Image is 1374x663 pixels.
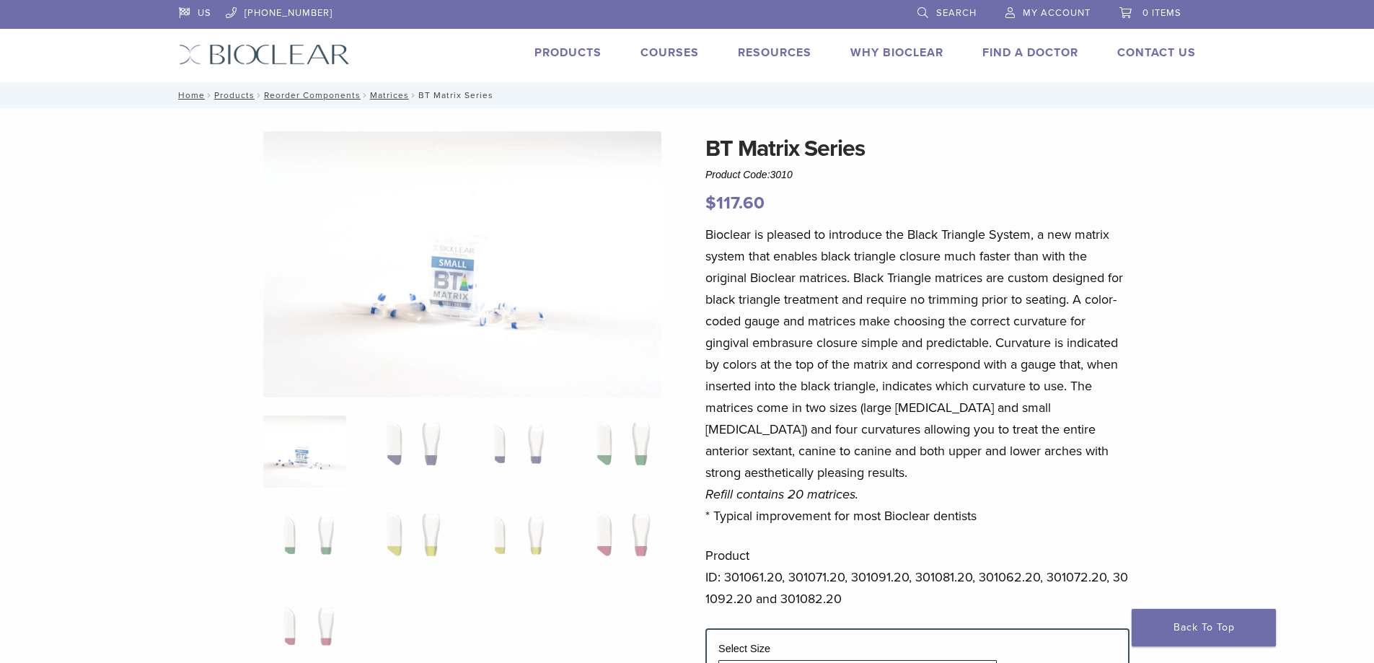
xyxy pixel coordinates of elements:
span: / [205,92,214,99]
span: 0 items [1142,7,1181,19]
span: / [409,92,418,99]
p: Product ID: 301061.20, 301071.20, 301091.20, 301081.20, 301062.20, 301072.20, 301092.20 and 30108... [705,545,1129,610]
a: Reorder Components [264,90,361,100]
h1: BT Matrix Series [705,131,1129,166]
a: Home [174,90,205,100]
img: Bioclear [179,44,350,65]
img: BT Matrix Series - Image 8 [578,506,661,579]
img: BT Matrix Series - Image 2 [368,416,451,488]
a: Back To Top [1132,609,1276,646]
a: Find A Doctor [982,45,1078,60]
img: BT Matrix Series - Image 5 [263,506,346,579]
span: Search [936,7,977,19]
em: Refill contains 20 matrices. [705,486,858,502]
span: / [255,92,264,99]
img: Anterior Black Triangle Series Matrices [263,131,661,398]
nav: BT Matrix Series [168,82,1207,108]
bdi: 117.60 [705,193,765,214]
span: 3010 [770,169,793,180]
a: Why Bioclear [850,45,943,60]
img: BT Matrix Series - Image 3 [473,416,556,488]
a: Matrices [370,90,409,100]
img: BT Matrix Series - Image 6 [368,506,451,579]
p: Bioclear is pleased to introduce the Black Triangle System, a new matrix system that enables blac... [705,224,1129,527]
img: Anterior-Black-Triangle-Series-Matrices-324x324.jpg [263,416,346,488]
a: Products [214,90,255,100]
span: $ [705,193,716,214]
a: Resources [738,45,811,60]
span: My Account [1023,7,1091,19]
a: Products [534,45,602,60]
a: Contact Us [1117,45,1196,60]
a: Courses [640,45,699,60]
img: BT Matrix Series - Image 4 [578,416,661,488]
span: Product Code: [705,169,793,180]
img: BT Matrix Series - Image 7 [473,506,556,579]
span: / [361,92,370,99]
label: Select Size [718,643,770,654]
